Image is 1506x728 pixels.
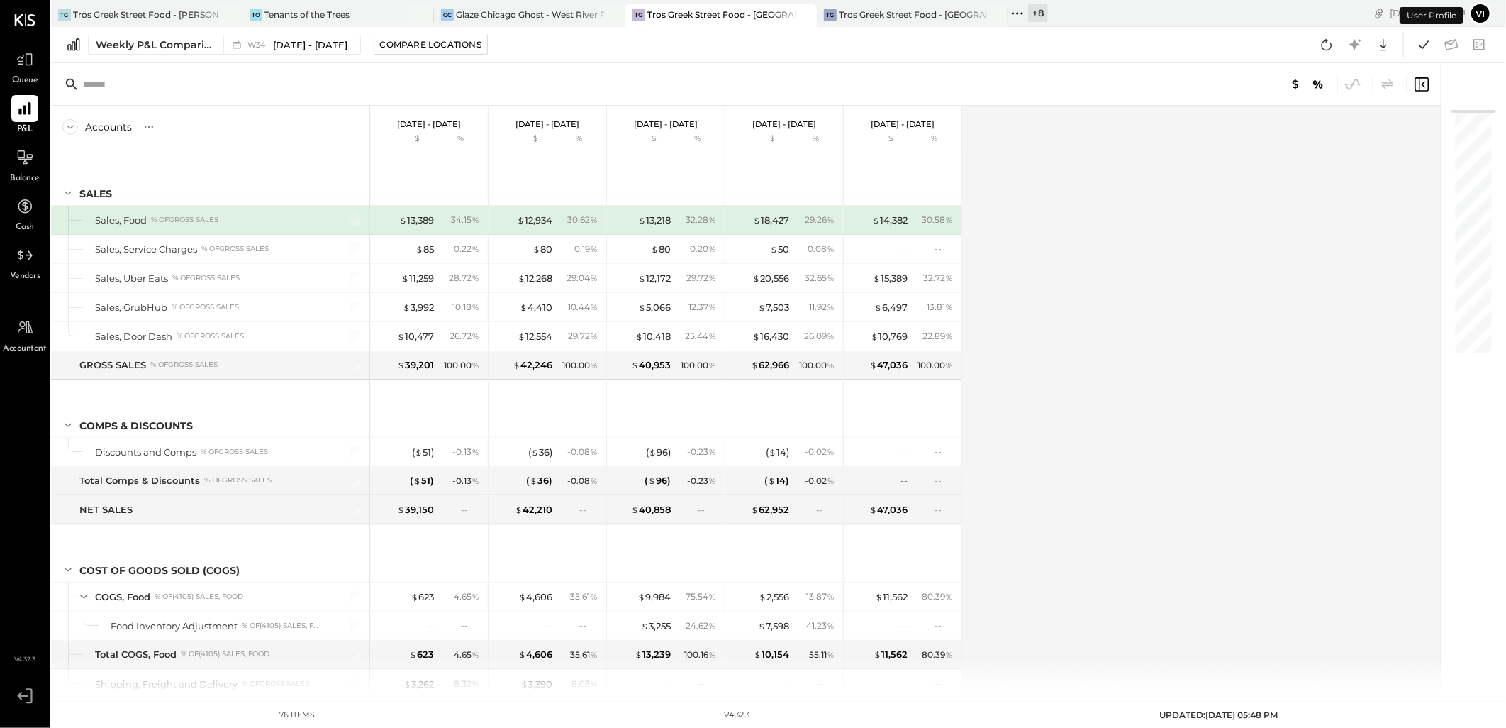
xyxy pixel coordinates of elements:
div: $ [851,133,908,145]
div: Comps & Discounts [79,419,193,433]
div: ( 36 ) [528,446,552,459]
div: 47,036 [869,358,908,372]
p: [DATE] - [DATE] [515,119,579,129]
span: % [590,446,598,457]
div: -- [427,619,434,633]
div: 40,858 [631,503,671,517]
div: 35.61 [570,649,598,661]
div: 50 [770,243,789,256]
div: 10,769 [871,330,908,343]
span: $ [769,446,776,458]
span: $ [648,475,656,486]
span: $ [513,359,520,370]
div: 100.00 [917,359,953,372]
div: 4.65 [454,590,479,603]
div: 12,172 [638,272,671,285]
div: -- [935,243,953,255]
span: % [827,590,835,602]
span: $ [872,214,880,226]
span: % [827,649,835,660]
div: % [437,133,484,145]
span: W34 [247,41,269,49]
div: 100.00 [799,359,835,372]
span: % [472,359,479,370]
div: % [911,133,957,145]
div: 24.62 [686,619,716,632]
div: % of (4105) Sales, Food [155,592,243,602]
p: [DATE] - [DATE] [634,119,698,129]
span: $ [758,620,766,632]
p: [DATE] - [DATE] [871,119,935,129]
div: 3,255 [641,619,671,633]
div: Sales, GrubHub [95,301,167,314]
div: 35.61 [570,590,598,603]
div: 26.09 [804,330,835,343]
span: % [472,330,479,341]
div: To [250,9,262,21]
span: $ [530,475,537,486]
span: Balance [10,172,40,185]
div: 11.92 [809,301,835,314]
span: $ [403,302,411,313]
div: 100.00 [444,359,479,372]
div: 0.20 [690,243,716,255]
span: % [827,619,835,631]
span: $ [875,591,883,602]
div: 30.58 [922,214,953,226]
span: $ [874,302,882,313]
span: % [472,272,479,283]
span: % [827,446,835,457]
div: 62,952 [751,503,789,517]
span: $ [869,359,877,370]
div: TG [824,9,837,21]
div: Total COGS, Food [95,648,177,661]
span: $ [754,649,762,660]
span: $ [520,302,528,313]
div: 80 [651,243,671,256]
span: % [708,590,716,602]
div: Sales, Uber Eats [95,272,168,285]
span: $ [631,359,639,370]
div: 13,239 [635,648,671,661]
span: % [590,214,598,225]
div: Total Comps & Discounts [79,474,200,487]
span: % [472,590,479,602]
span: % [590,243,598,254]
div: 7,598 [758,619,789,633]
div: % [556,133,602,145]
div: ( 51 ) [412,446,434,459]
p: [DATE] - [DATE] [752,119,816,129]
span: $ [874,649,881,660]
span: $ [413,475,421,486]
div: - 0.23 [687,475,716,487]
div: 3,262 [403,678,434,691]
div: COST OF GOODS SOLD (COGS) [79,563,240,578]
div: $ [732,133,789,145]
div: 12,934 [517,214,552,227]
div: 85 [415,243,434,256]
span: Accountant [4,343,47,355]
span: $ [635,331,643,342]
div: - 0.13 [452,446,479,458]
span: % [945,330,953,341]
div: [DATE] [1390,6,1466,20]
div: - 0.02 [805,475,835,487]
span: P&L [17,123,33,136]
div: Food Inventory Adjustment [111,619,238,633]
span: % [827,272,835,283]
button: Compare Locations [374,35,488,55]
span: $ [638,302,646,313]
div: -- [935,446,953,458]
div: - 0.08 [567,446,598,458]
span: $ [768,475,776,486]
div: COGS, Food [95,590,150,604]
a: Balance [1,144,49,185]
span: $ [753,214,761,226]
div: 100.00 [681,359,716,372]
div: 0.19 [574,243,598,255]
span: % [827,301,835,312]
div: 11,259 [401,272,434,285]
span: $ [873,272,881,284]
div: % [793,133,839,145]
div: 28.72 [449,272,479,285]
